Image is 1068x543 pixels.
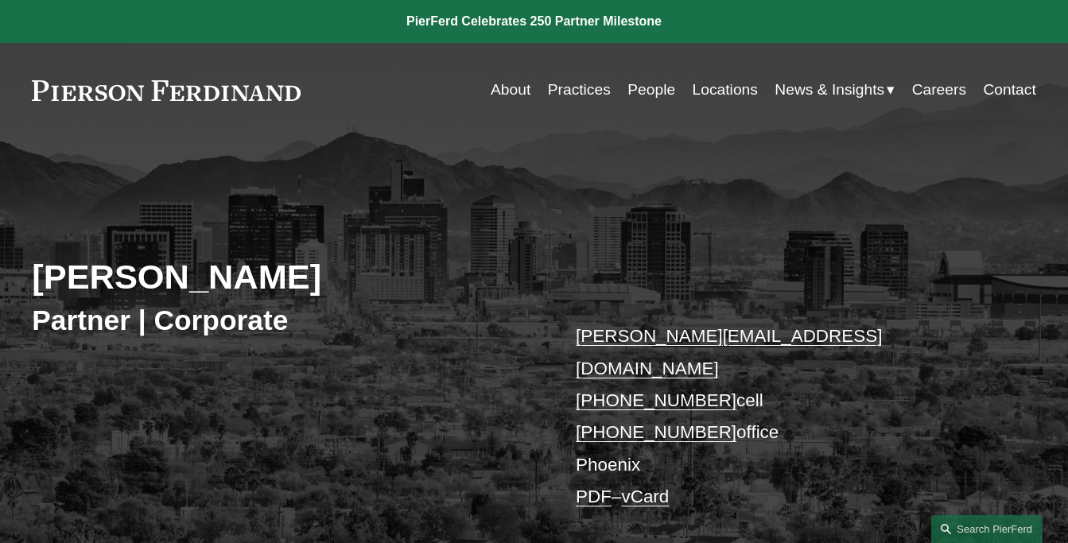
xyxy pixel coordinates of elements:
a: Locations [693,75,758,105]
a: People [627,75,675,105]
a: PDF [576,487,612,506]
a: [PHONE_NUMBER] [576,422,736,442]
a: folder dropdown [775,75,895,105]
h3: Partner | Corporate [32,303,534,338]
a: Search this site [931,515,1043,543]
a: Practices [548,75,611,105]
a: vCard [621,487,669,506]
h2: [PERSON_NAME] [32,256,534,298]
a: [PHONE_NUMBER] [576,390,736,410]
p: cell office Phoenix – [576,320,994,513]
a: [PERSON_NAME][EMAIL_ADDRESS][DOMAIN_NAME] [576,326,882,378]
a: About [491,75,530,105]
a: Careers [912,75,966,105]
a: Contact [983,75,1035,105]
span: News & Insights [775,76,884,104]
